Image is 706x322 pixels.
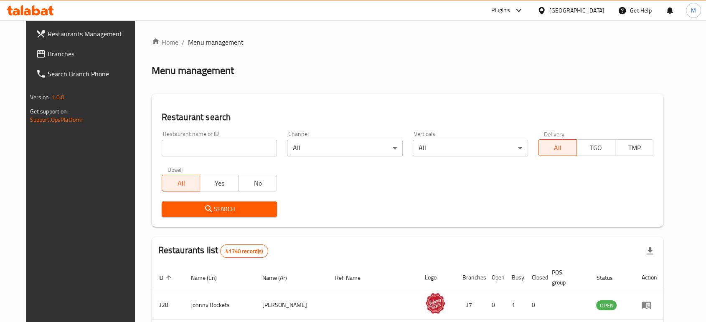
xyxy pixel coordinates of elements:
[335,273,371,283] span: Ref. Name
[48,69,137,79] span: Search Branch Phone
[635,265,663,290] th: Action
[485,290,505,320] td: 0
[640,241,660,261] div: Export file
[221,247,268,255] span: 41740 record(s)
[152,64,234,77] h2: Menu management
[491,5,510,15] div: Plugins
[220,244,268,258] div: Total records count
[576,139,615,156] button: TGO
[48,49,137,59] span: Branches
[505,265,525,290] th: Busy
[287,140,402,156] div: All
[615,139,654,156] button: TMP
[425,293,446,314] img: Johnny Rockets
[549,6,604,15] div: [GEOGRAPHIC_DATA]
[52,92,65,103] span: 1.0.0
[552,267,580,287] span: POS group
[162,201,277,217] button: Search
[165,177,197,189] span: All
[158,273,174,283] span: ID
[619,142,650,154] span: TMP
[184,290,256,320] td: Johnny Rockets
[544,131,565,137] label: Delivery
[542,142,574,154] span: All
[413,140,528,156] div: All
[29,24,144,44] a: Restaurants Management
[200,175,239,191] button: Yes
[456,290,485,320] td: 37
[152,290,184,320] td: 328
[29,44,144,64] a: Branches
[152,37,178,47] a: Home
[162,140,277,156] input: Search for restaurant name or ID..
[242,177,274,189] span: No
[158,244,269,258] h2: Restaurants list
[182,37,185,47] li: /
[188,37,244,47] span: Menu management
[641,300,657,310] div: Menu
[168,204,270,214] span: Search
[485,265,505,290] th: Open
[262,273,298,283] span: Name (Ar)
[525,265,545,290] th: Closed
[29,64,144,84] a: Search Branch Phone
[418,265,456,290] th: Logo
[162,111,654,123] h2: Restaurant search
[580,142,612,154] span: TGO
[48,29,137,39] span: Restaurants Management
[596,273,623,283] span: Status
[456,265,485,290] th: Branches
[30,114,83,125] a: Support.OpsPlatform
[691,6,696,15] span: M
[538,139,577,156] button: All
[191,273,228,283] span: Name (En)
[162,175,201,191] button: All
[30,106,69,117] span: Get support on:
[30,92,51,103] span: Version:
[505,290,525,320] td: 1
[256,290,328,320] td: [PERSON_NAME]
[525,290,545,320] td: 0
[168,166,183,172] label: Upsell
[152,37,664,47] nav: breadcrumb
[596,301,617,310] span: OPEN
[238,175,277,191] button: No
[203,177,235,189] span: Yes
